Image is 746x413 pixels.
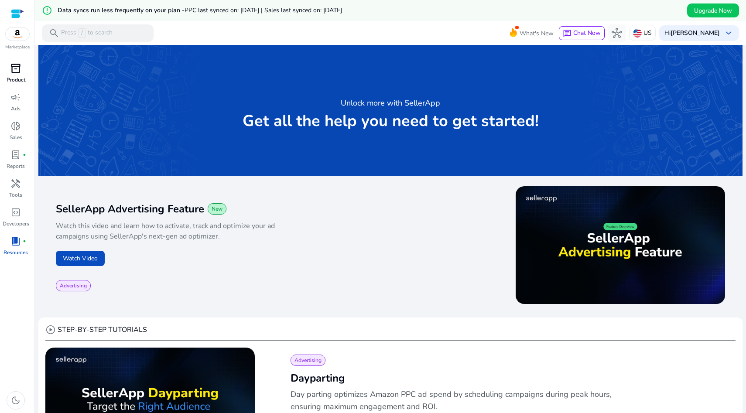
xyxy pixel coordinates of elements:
[723,28,734,38] span: keyboard_arrow_down
[60,282,87,289] span: Advertising
[7,76,25,84] p: Product
[294,357,322,364] span: Advertising
[573,29,601,37] span: Chat Now
[559,26,605,40] button: chatChat Now
[9,191,22,199] p: Tools
[3,249,28,256] p: Resources
[643,25,652,41] p: US
[10,133,22,141] p: Sales
[520,26,554,41] span: What's New
[56,202,204,216] span: SellerApp Advertising Feature
[10,207,21,218] span: code_blocks
[516,186,725,304] img: maxresdefault.jpg
[671,29,720,37] b: [PERSON_NAME]
[78,28,86,38] span: /
[56,221,279,242] p: Watch this video and learn how to activate, track and optimize your ad campaigns using SellerApp'...
[687,3,739,17] button: Upgrade Now
[56,251,105,266] button: Watch Video
[6,27,29,41] img: amazon.svg
[10,92,21,102] span: campaign
[10,178,21,189] span: handyman
[10,236,21,246] span: book_4
[243,113,539,130] p: Get all the help you need to get started!
[612,28,622,38] span: hub
[3,220,29,228] p: Developers
[633,29,642,38] img: us.svg
[608,24,626,42] button: hub
[341,97,440,109] h3: Unlock more with SellerApp
[7,162,25,170] p: Reports
[23,153,26,157] span: fiber_manual_record
[291,371,722,385] h2: Dayparting
[49,28,59,38] span: search
[563,29,571,38] span: chat
[11,105,21,113] p: Ads
[42,5,52,16] mat-icon: error_outline
[23,239,26,243] span: fiber_manual_record
[61,28,113,38] p: Press to search
[664,30,720,36] p: Hi
[212,205,222,212] span: New
[10,121,21,131] span: donut_small
[10,150,21,160] span: lab_profile
[10,395,21,406] span: dark_mode
[291,388,635,413] p: Day parting optimizes Amazon PPC ad spend by scheduling campaigns during peak hours, ensuring max...
[5,44,30,51] p: Marketplace
[10,63,21,74] span: inventory_2
[694,6,732,15] span: Upgrade Now
[45,324,147,335] div: STEP-BY-STEP TUTORIALS
[58,7,342,14] h5: Data syncs run less frequently on your plan -
[45,324,56,335] span: play_circle
[185,6,342,14] span: PPC last synced on: [DATE] | Sales last synced on: [DATE]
